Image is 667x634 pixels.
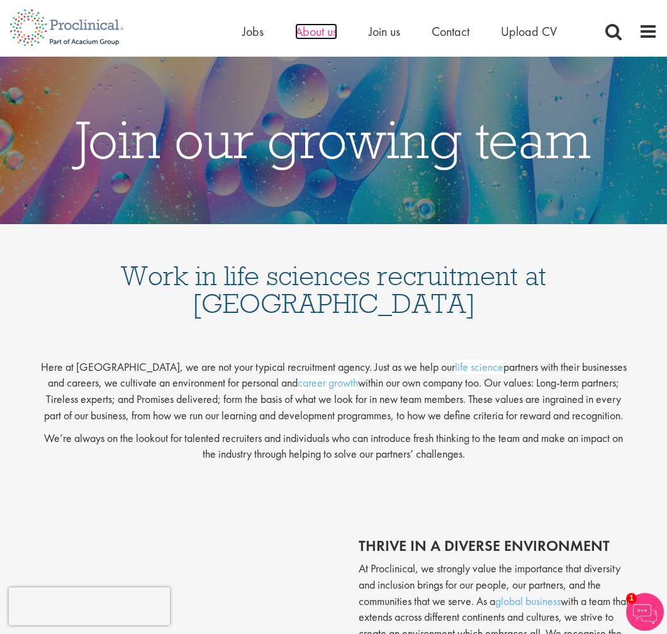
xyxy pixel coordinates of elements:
[38,237,629,317] h1: Work in life sciences recruitment at [GEOGRAPHIC_DATA]
[626,593,637,604] span: 1
[501,23,557,40] a: Upload CV
[298,375,358,390] a: career growth
[295,23,337,40] a: About us
[369,23,400,40] a: Join us
[432,23,469,40] a: Contact
[242,23,264,40] a: Jobs
[359,538,629,554] h2: thrive in a diverse environment
[455,359,503,374] a: life science
[626,593,664,631] img: Chatbot
[38,430,629,462] p: We’re always on the lookout for talented recruiters and individuals who can introduce fresh think...
[9,587,170,625] iframe: reCAPTCHA
[38,349,629,424] p: Here at [GEOGRAPHIC_DATA], we are not your typical recruitment agency. Just as we help our partne...
[495,594,561,608] a: global business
